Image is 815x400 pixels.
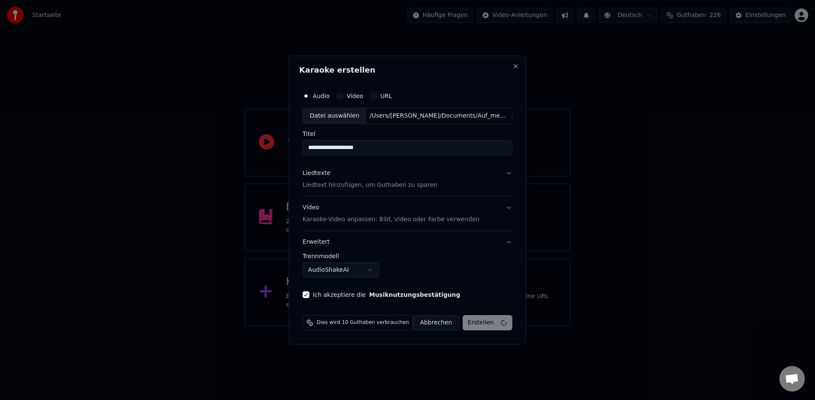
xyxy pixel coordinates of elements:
[303,253,512,259] label: Trennmodell
[303,169,330,177] div: Liedtexte
[299,66,516,74] h2: Karaoke erstellen
[413,315,459,330] button: Abbrechen
[303,108,366,124] div: Datei auswählen
[347,93,363,99] label: Video
[303,181,437,189] p: Liedtext hinzufügen, um Guthaben zu sparen
[366,112,511,120] div: /Users/[PERSON_NAME]/Documents/Auf_meines_Kindes_Tod_add253ad-5ac4-414d-8639-25da8c599917.wav
[303,162,512,196] button: LiedtexteLiedtext hinzufügen, um Guthaben zu sparen
[303,215,480,224] p: Karaoke-Video anpassen: Bild, Video oder Farbe verwenden
[303,231,512,253] button: Erweitert
[380,93,392,99] label: URL
[303,197,512,231] button: VideoKaraoke-Video anpassen: Bild, Video oder Farbe verwenden
[303,253,512,285] div: Erweitert
[369,292,460,298] button: Ich akzeptiere die
[303,203,480,224] div: Video
[303,131,512,137] label: Titel
[317,319,409,326] span: Dies wird 10 Guthaben verbrauchen
[313,93,330,99] label: Audio
[313,292,460,298] label: Ich akzeptiere die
